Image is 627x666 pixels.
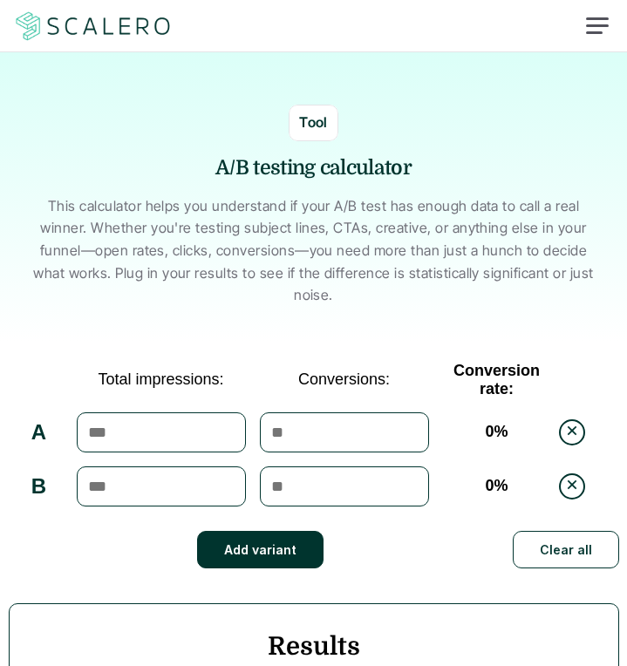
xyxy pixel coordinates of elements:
td: A [9,405,70,459]
a: Scalero company logotype [13,10,174,42]
td: Conversions: [253,355,436,405]
button: Add variant [197,531,324,568]
h4: Results [37,632,590,661]
td: Conversion rate: [436,355,558,405]
td: 0 % [436,459,558,513]
p: Tool [299,112,328,134]
h1: A/B testing calculator [52,154,576,182]
td: 0 % [436,405,558,459]
p: This calculator helps you understand if your A/B test has enough data to call a real winner. Whet... [31,195,597,307]
button: Clear all [513,531,619,568]
td: Total impressions: [70,355,253,405]
td: B [9,459,70,513]
img: Scalero company logotype [13,10,174,43]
